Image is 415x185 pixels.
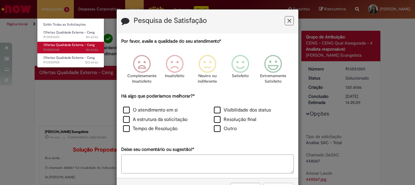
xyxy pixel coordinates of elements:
[43,30,95,35] span: Ofertas Qualidade Externa - Ceng
[86,48,98,52] time: 23/09/2025 14:31:05
[43,55,95,60] span: Ofertas Qualidade Externa - Ceng
[126,50,157,92] div: Completamente Insatisfeito
[121,38,221,44] label: Por favor, avalie a qualidade do seu atendimento*
[37,55,104,66] a: Aberto R13550958 : Ofertas Qualidade Externa - Ceng
[192,50,223,92] div: Neutro ou indiferente
[159,50,190,92] div: Insatisfeito
[260,73,286,84] p: Extremamente Satisfeito
[121,146,194,153] label: Deixe seu comentário ou sugestão!*
[214,125,237,132] label: Outro
[37,21,104,28] a: Exibir Todas as Solicitações
[37,29,104,41] a: Aberto R13559603 : Ofertas Qualidade Externa - Ceng
[127,73,156,84] p: Completamente Insatisfeito
[43,35,98,40] span: R13559603
[197,73,218,84] p: Neutro ou indiferente
[121,93,294,134] div: Há algo que poderíamos melhorar?*
[37,42,104,53] a: Aberto R13559345 : Ofertas Qualidade Externa - Ceng
[86,35,98,39] time: 23/09/2025 15:03:54
[85,60,98,65] span: 12d atrás
[232,73,249,79] p: Satisfeito
[86,35,98,39] span: 8d atrás
[225,50,256,92] div: Satisfeito
[258,50,289,92] div: Extremamente Satisfeito
[123,116,187,123] label: A estrutura da solicitação
[37,18,104,68] ul: Requisições
[43,43,95,47] span: Ofertas Qualidade Externa - Ceng
[214,107,271,114] label: Visibilidade dos status
[165,73,184,79] p: Insatisfeito
[43,48,98,52] span: R13559345
[43,60,98,65] span: R13550958
[123,125,177,132] label: Tempo de Resolução
[86,48,98,52] span: 8d atrás
[214,116,256,123] label: Resolução final
[134,17,207,25] label: Pesquisa de Satisfação
[85,60,98,65] time: 19/09/2025 14:27:46
[123,107,178,114] label: O atendimento em si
